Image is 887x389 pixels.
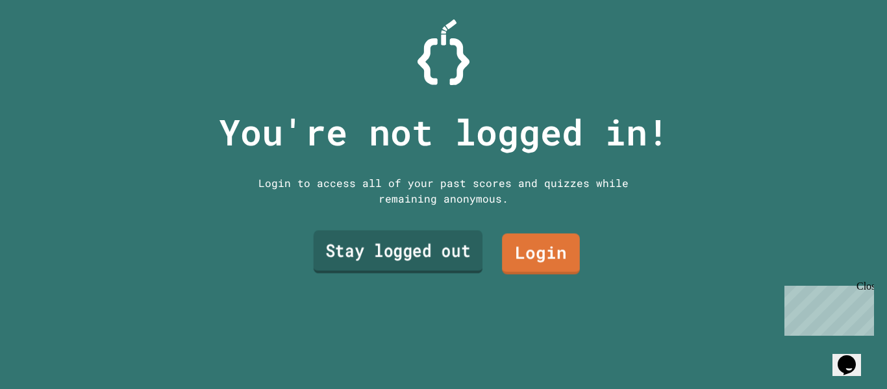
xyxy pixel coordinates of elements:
div: Chat with us now!Close [5,5,90,82]
a: Login [502,234,580,275]
img: Logo.svg [418,19,469,85]
div: Login to access all of your past scores and quizzes while remaining anonymous. [249,175,638,207]
iframe: chat widget [832,337,874,376]
a: Stay logged out [314,231,483,273]
p: You're not logged in! [219,105,669,159]
iframe: chat widget [779,281,874,336]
